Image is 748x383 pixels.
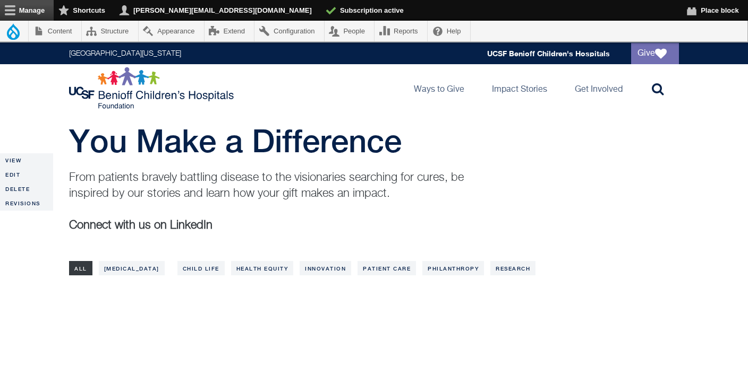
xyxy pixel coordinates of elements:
a: Reports [375,21,427,41]
a: Research [490,261,535,275]
a: Appearance [139,21,204,41]
a: Structure [82,21,138,41]
a: Configuration [254,21,324,41]
a: People [325,21,375,41]
a: Impact Stories [483,64,556,112]
a: [MEDICAL_DATA] [99,261,165,275]
a: UCSF Benioff Children's Hospitals [487,49,610,58]
span: You Make a Difference [69,122,402,159]
a: Content [29,21,81,41]
a: Extend [205,21,254,41]
a: All [69,261,92,275]
a: Help [428,21,470,41]
a: [GEOGRAPHIC_DATA][US_STATE] [69,50,181,57]
a: Patient Care [358,261,416,275]
a: Innovation [300,261,351,275]
a: Child Life [177,261,225,275]
a: Philanthropy [422,261,484,275]
a: Get Involved [566,64,631,112]
a: Ways to Give [405,64,473,112]
a: Health Equity [231,261,294,275]
img: Logo for UCSF Benioff Children's Hospitals Foundation [69,67,236,109]
a: Give [631,43,679,64]
b: Connect with us on LinkedIn [69,220,212,231]
p: From patients bravely battling disease to the visionaries searching for cures, be inspired by our... [69,170,478,202]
